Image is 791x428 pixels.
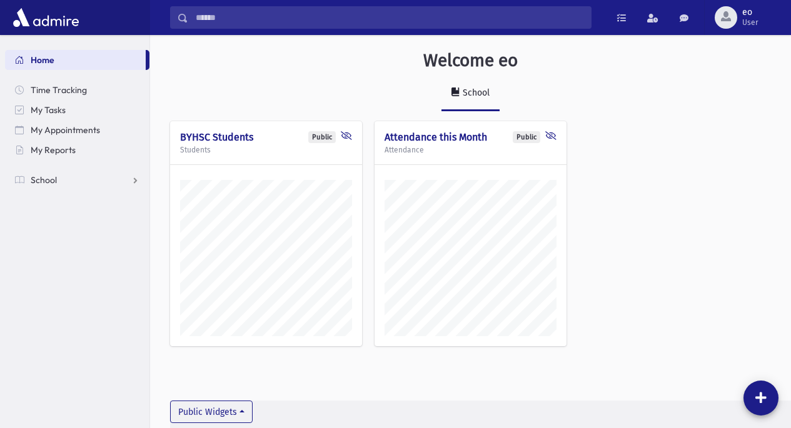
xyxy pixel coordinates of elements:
span: User [742,17,758,27]
input: Search [188,6,591,29]
button: Public Widgets [170,401,253,423]
h4: Attendance this Month [385,131,557,143]
h3: Welcome eo [423,50,518,71]
div: School [460,87,490,98]
span: Home [31,54,54,66]
a: My Appointments [5,120,149,140]
a: Home [5,50,146,70]
h5: Attendance [385,146,557,154]
a: School [5,170,149,190]
span: My Reports [31,144,76,156]
span: My Tasks [31,104,66,116]
span: eo [742,7,758,17]
a: My Tasks [5,100,149,120]
h5: Students [180,146,352,154]
span: Time Tracking [31,84,87,96]
h4: BYHSC Students [180,131,352,143]
span: School [31,174,57,186]
span: My Appointments [31,124,100,136]
a: Time Tracking [5,80,149,100]
div: Public [513,131,540,143]
div: Public [308,131,336,143]
img: AdmirePro [10,5,82,30]
a: School [441,76,500,111]
a: My Reports [5,140,149,160]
